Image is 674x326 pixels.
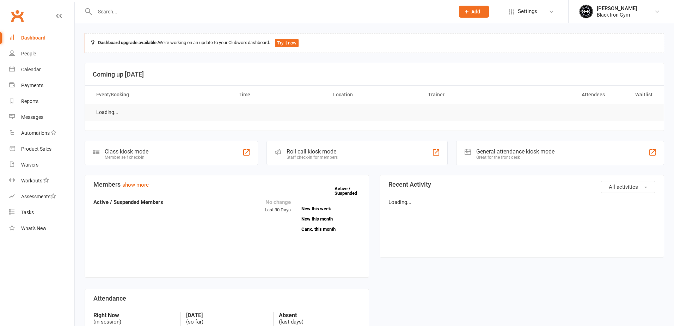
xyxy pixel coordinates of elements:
[279,312,360,319] strong: Absent
[9,141,74,157] a: Product Sales
[93,295,360,302] h3: Attendance
[9,173,74,189] a: Workouts
[471,9,480,14] span: Add
[601,181,655,193] button: All activities
[21,225,47,231] div: What's New
[98,40,158,45] strong: Dashboard upgrade available:
[287,148,338,155] div: Roll call kiosk mode
[93,7,450,17] input: Search...
[105,155,148,160] div: Member self check-in
[93,199,163,205] strong: Active / Suspended Members
[476,155,554,160] div: Great for the front desk
[579,5,593,19] img: thumb_image1623296242.png
[388,198,655,206] p: Loading...
[9,46,74,62] a: People
[186,312,268,325] div: (so far)
[21,130,50,136] div: Automations
[327,86,422,104] th: Location
[516,86,611,104] th: Attendees
[518,4,537,19] span: Settings
[90,104,125,121] td: Loading...
[21,83,43,88] div: Payments
[275,39,299,47] button: Try it now
[8,7,26,25] a: Clubworx
[459,6,489,18] button: Add
[9,221,74,236] a: What's New
[21,210,34,215] div: Tasks
[21,194,56,199] div: Assessments
[105,148,148,155] div: Class kiosk mode
[335,181,366,201] a: Active / Suspended
[9,62,74,78] a: Calendar
[301,217,360,221] a: New this month
[85,33,664,53] div: We're working on an update to your Clubworx dashboard.
[21,35,45,41] div: Dashboard
[9,125,74,141] a: Automations
[186,312,268,319] strong: [DATE]
[265,198,291,206] div: No change
[476,148,554,155] div: General attendance kiosk mode
[388,181,655,188] h3: Recent Activity
[93,181,360,188] h3: Members
[9,109,74,125] a: Messages
[21,114,43,120] div: Messages
[597,5,637,12] div: [PERSON_NAME]
[279,312,360,325] div: (last days)
[9,30,74,46] a: Dashboard
[93,312,175,319] strong: Right Now
[9,93,74,109] a: Reports
[597,12,637,18] div: Black Iron Gym
[21,162,38,168] div: Waivers
[21,146,51,152] div: Product Sales
[422,86,516,104] th: Trainer
[611,86,658,104] th: Waitlist
[93,312,175,325] div: (in session)
[90,86,232,104] th: Event/Booking
[93,71,656,78] h3: Coming up [DATE]
[21,98,38,104] div: Reports
[9,189,74,205] a: Assessments
[301,206,360,211] a: New this week
[21,178,42,183] div: Workouts
[9,78,74,93] a: Payments
[9,157,74,173] a: Waivers
[21,67,41,72] div: Calendar
[122,182,149,188] a: show more
[287,155,338,160] div: Staff check-in for members
[265,198,291,214] div: Last 30 Days
[232,86,327,104] th: Time
[301,227,360,231] a: Canx. this month
[609,184,638,190] span: All activities
[21,51,36,56] div: People
[9,205,74,221] a: Tasks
